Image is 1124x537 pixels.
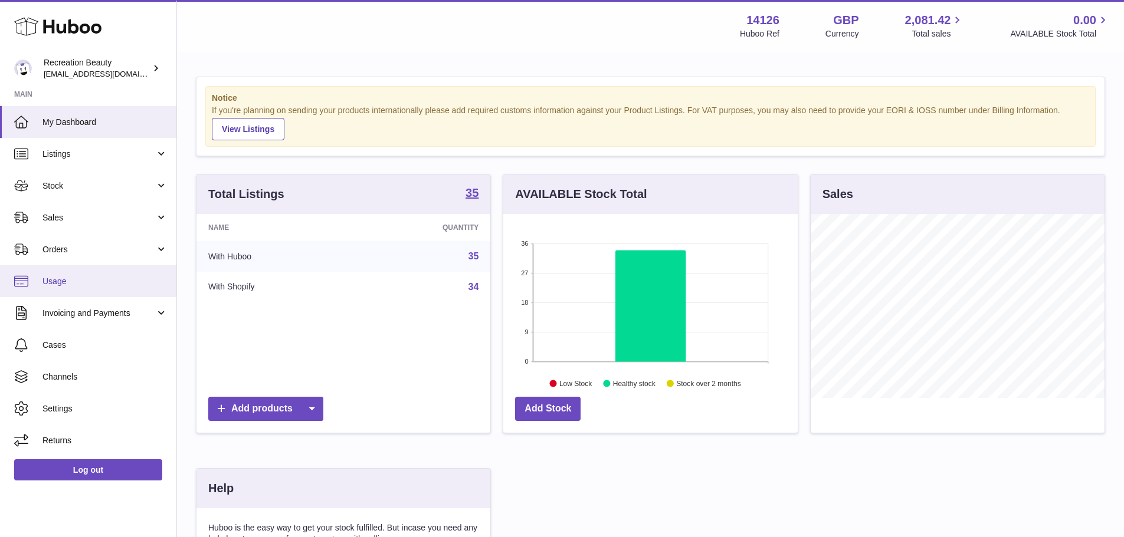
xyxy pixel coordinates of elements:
div: Huboo Ref [740,28,779,39]
span: Settings [42,403,168,414]
a: 35 [468,251,479,261]
td: With Shopify [196,272,355,302]
text: 18 [522,299,529,306]
text: 36 [522,240,529,247]
strong: 35 [466,187,479,199]
a: Add Stock [515,397,581,421]
span: Orders [42,244,155,255]
strong: 14126 [746,12,779,28]
a: Add products [208,397,323,421]
span: AVAILABLE Stock Total [1010,28,1110,39]
text: 9 [525,328,529,335]
span: Returns [42,435,168,446]
strong: Notice [212,93,1089,104]
h3: Total Listings [208,186,284,202]
a: View Listings [212,118,284,140]
text: Healthy stock [613,379,656,387]
text: Low Stock [559,379,592,387]
a: 35 [466,187,479,201]
span: 2,081.42 [905,12,951,28]
div: Recreation Beauty [44,57,150,80]
span: Sales [42,212,155,223]
a: 2,081.42 Total sales [905,12,965,39]
span: My Dashboard [42,117,168,128]
h3: Sales [822,186,853,202]
h3: AVAILABLE Stock Total [515,186,647,202]
span: Cases [42,340,168,351]
span: [EMAIL_ADDRESS][DOMAIN_NAME] [44,69,173,78]
span: Listings [42,149,155,160]
text: 0 [525,358,529,365]
td: With Huboo [196,241,355,272]
a: 0.00 AVAILABLE Stock Total [1010,12,1110,39]
span: Invoicing and Payments [42,308,155,319]
a: 34 [468,282,479,292]
strong: GBP [833,12,858,28]
th: Name [196,214,355,241]
img: internalAdmin-14126@internal.huboo.com [14,60,32,77]
h3: Help [208,480,234,496]
span: 0.00 [1073,12,1096,28]
text: Stock over 2 months [677,379,741,387]
text: 27 [522,269,529,276]
span: Usage [42,276,168,287]
th: Quantity [355,214,491,241]
span: Total sales [912,28,964,39]
span: Stock [42,180,155,192]
span: Channels [42,371,168,383]
div: If you're planning on sending your products internationally please add required customs informati... [212,105,1089,140]
div: Currency [825,28,859,39]
a: Log out [14,459,162,480]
